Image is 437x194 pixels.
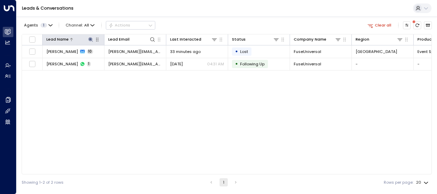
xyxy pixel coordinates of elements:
button: page 1 [220,178,228,186]
div: Company Name [294,36,326,43]
button: Customize [403,21,411,29]
span: 1 [87,62,91,66]
button: Archived Leads [424,21,432,29]
span: 10 [87,49,93,54]
div: Lead Email [108,36,156,43]
span: Silvia Monni [46,49,78,54]
div: Showing 1-2 of 2 rows [22,180,64,185]
span: Channel: [64,21,97,29]
span: silvia.monni@fuseuniversal.com [108,61,162,67]
button: Channel:All [64,21,97,29]
span: Toggle select row [29,61,36,67]
span: Toggle select row [29,48,36,55]
div: • [235,47,238,56]
div: Button group with a nested menu [106,21,155,29]
div: Lead Name [46,36,94,43]
div: Status [232,36,246,43]
td: - [352,58,414,70]
div: Last Interacted [170,36,217,43]
div: Lead Email [108,36,130,43]
div: Lead Name [46,36,69,43]
span: Aug 13, 2025 [170,61,183,67]
span: Toggle select all [29,36,36,43]
span: silvia.monni@fuseuniversal.com [108,49,162,54]
div: Region [356,36,403,43]
div: • [235,59,238,68]
span: Agents [24,23,38,27]
div: Status [232,36,279,43]
span: 33 minutes ago [170,49,201,54]
div: Product [417,36,434,43]
p: 04:31 AM [207,61,224,67]
nav: pagination navigation [207,178,240,186]
span: FuseUniversal [294,49,321,54]
div: Region [356,36,369,43]
span: There are new threads available. Refresh the grid to view the latest updates. [413,21,421,29]
span: All [84,23,89,28]
button: Agents1 [22,21,54,29]
div: Company Name [294,36,341,43]
span: London [356,49,397,54]
a: Leads & Conversations [22,5,74,11]
span: Lost [240,49,248,54]
span: 1 [41,23,47,28]
button: Clear all [365,21,394,29]
div: Last Interacted [170,36,201,43]
span: Following Up [240,61,265,67]
span: Silvia Monni [46,61,78,67]
label: Rows per page: [384,180,413,185]
button: Actions [106,21,155,29]
div: 20 [416,178,430,187]
span: FuseUniversal [294,61,321,67]
div: Actions [109,23,130,28]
